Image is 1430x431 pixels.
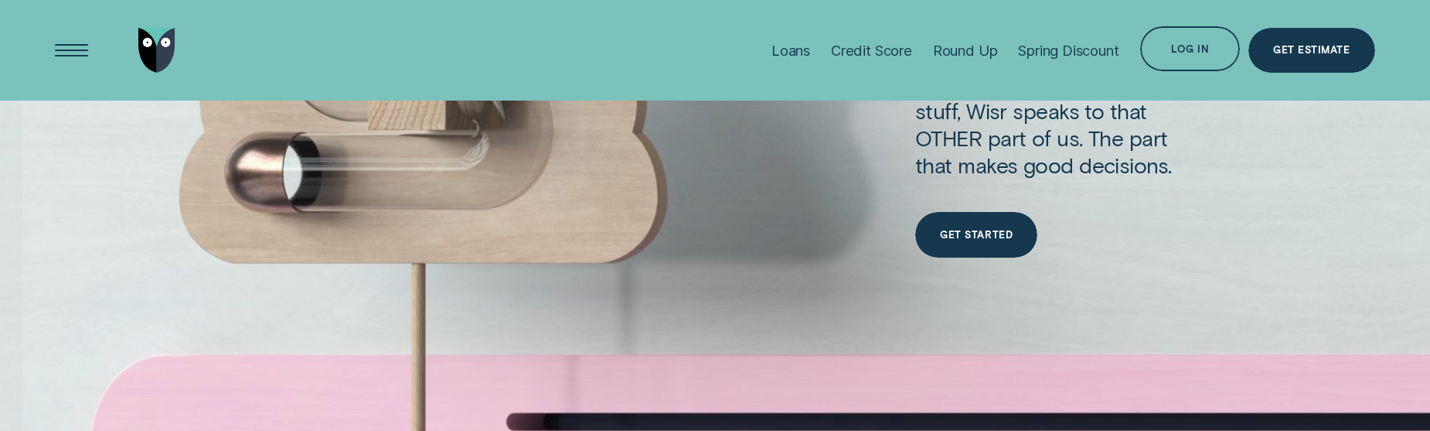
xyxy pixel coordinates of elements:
[915,97,961,125] div: stuff,
[1140,26,1241,71] button: Log in
[1032,125,1051,152] div: of
[915,212,1037,257] a: Get Started
[1079,152,1171,179] div: decisions.
[1013,97,1079,125] div: speaks
[915,125,982,152] div: OTHER
[831,42,912,59] div: Credit Score
[1110,97,1147,125] div: that
[1129,125,1168,152] div: part
[1088,125,1123,152] div: The
[1023,152,1074,179] div: good
[771,42,810,59] div: Loans
[1057,125,1082,152] div: us.
[933,42,998,59] div: Round Up
[958,152,1017,179] div: makes
[966,97,1007,125] div: Wisr
[1018,42,1118,59] div: Spring Discount
[915,152,952,179] div: that
[1084,97,1104,125] div: to
[138,28,176,73] img: Wisr
[1248,28,1375,73] a: Get Estimate
[988,125,1027,152] div: part
[49,28,94,73] button: Open Menu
